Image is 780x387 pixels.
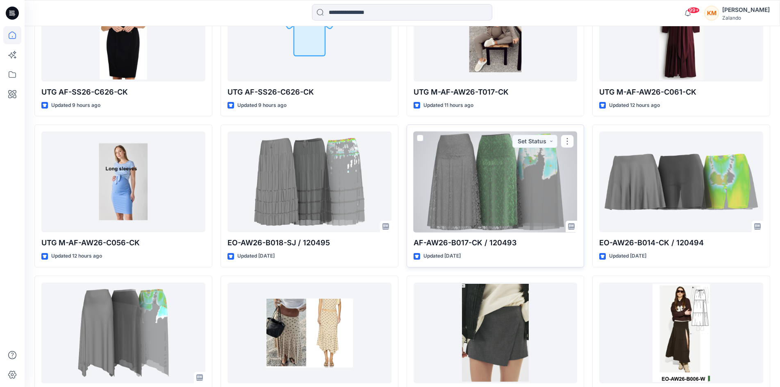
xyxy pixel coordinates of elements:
p: UTG AF-SS26-C626-CK [227,86,391,98]
a: AF-AW26-B017-CK / 120493 [414,131,578,232]
a: EO-AW26-B017-SJ [227,283,391,383]
p: EO-AW26-B014-CK / 120494 [599,237,763,249]
a: EO-AW26-B018-SJ / 120495 [227,131,391,232]
p: UTG M-AF-AW26-C061-CK [599,86,763,98]
p: Updated [DATE] [237,252,275,260]
p: Updated 12 hours ago [51,252,102,260]
p: Updated [DATE] [423,252,461,260]
a: EO-AW26-B015-CK [414,283,578,383]
p: Updated 9 hours ago [51,101,100,110]
div: Zalando [722,15,770,21]
p: Updated 9 hours ago [237,101,287,110]
p: AF-AW26-B017-CK / 120493 [414,237,578,249]
p: UTG M-AF-AW26-C056-CK [41,237,205,249]
a: UTG M-AF-AW26-C056-CK [41,131,205,232]
a: EO-AW26-B016-SJ / 120491 [41,283,205,383]
div: KM [704,6,719,20]
p: UTG AF-SS26-C626-CK [41,86,205,98]
a: EO-AW26-B006-SJ [599,283,763,383]
p: UTG M-AF-AW26-T017-CK [414,86,578,98]
span: 99+ [687,7,700,14]
p: Updated 11 hours ago [423,101,473,110]
p: Updated [DATE] [609,252,646,260]
a: EO-AW26-B014-CK / 120494 [599,131,763,232]
div: [PERSON_NAME] [722,5,770,15]
p: Updated 12 hours ago [609,101,660,110]
p: EO-AW26-B018-SJ / 120495 [227,237,391,249]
